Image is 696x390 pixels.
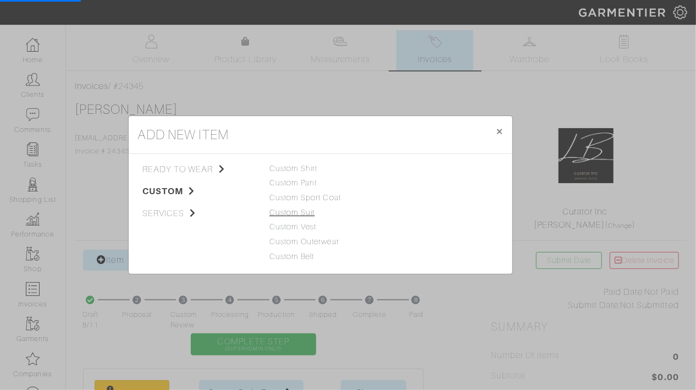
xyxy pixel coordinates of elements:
[269,178,317,187] a: Custom Pant
[269,164,318,173] a: Custom Shirt
[269,252,314,261] a: Custom Belt
[269,208,315,217] a: Custom Suit
[269,193,341,202] a: Custom Sport Coat
[137,125,229,145] h4: add new item
[269,222,317,231] a: Custom Vest
[142,207,253,220] span: services
[269,237,339,246] a: Custom Outerwear
[142,163,253,176] span: ready to wear
[142,185,253,198] span: custom
[495,124,504,139] span: ×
